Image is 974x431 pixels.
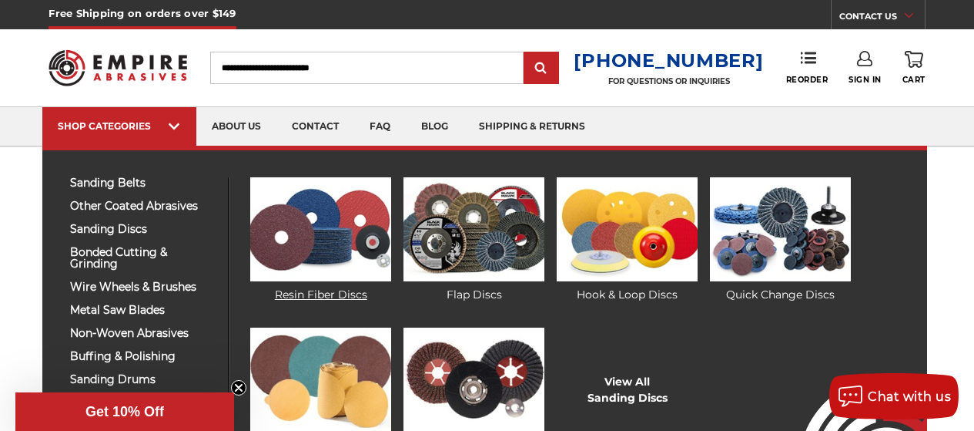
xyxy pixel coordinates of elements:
[70,177,216,189] span: sanding belts
[574,76,763,86] p: FOR QUESTIONS OR INQUIRIES
[70,247,216,270] span: bonded cutting & grinding
[406,107,464,146] a: blog
[829,373,959,419] button: Chat with us
[557,177,697,303] a: Hook & Loop Discs
[70,305,216,316] span: metal saw blades
[464,107,601,146] a: shipping & returns
[70,200,216,212] span: other coated abrasives
[403,177,544,281] img: Flap Discs
[49,41,186,95] img: Empire Abrasives
[902,75,925,85] span: Cart
[848,75,882,85] span: Sign In
[786,51,828,84] a: Reorder
[70,281,216,293] span: wire wheels & brushes
[710,177,850,281] img: Quick Change Discs
[250,177,390,303] a: Resin Fiber Discs
[786,75,828,85] span: Reorder
[70,224,216,235] span: sanding discs
[839,8,925,29] a: CONTACT US
[70,328,216,339] span: non-woven abrasives
[58,120,181,132] div: SHOP CATEGORIES
[526,53,557,84] input: Submit
[70,351,216,362] span: buffing & polishing
[902,51,925,85] a: Cart
[868,389,951,404] span: Chat with us
[276,107,354,146] a: contact
[403,177,544,303] a: Flap Discs
[231,380,246,396] button: Close teaser
[710,177,850,303] a: Quick Change Discs
[587,374,668,406] a: View AllSanding Discs
[354,107,406,146] a: faq
[250,177,390,281] img: Resin Fiber Discs
[196,107,276,146] a: about us
[557,177,697,281] img: Hook & Loop Discs
[15,392,234,431] div: Get 10% OffClose teaser
[70,374,216,386] span: sanding drums
[85,404,164,419] span: Get 10% Off
[574,49,763,72] a: [PHONE_NUMBER]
